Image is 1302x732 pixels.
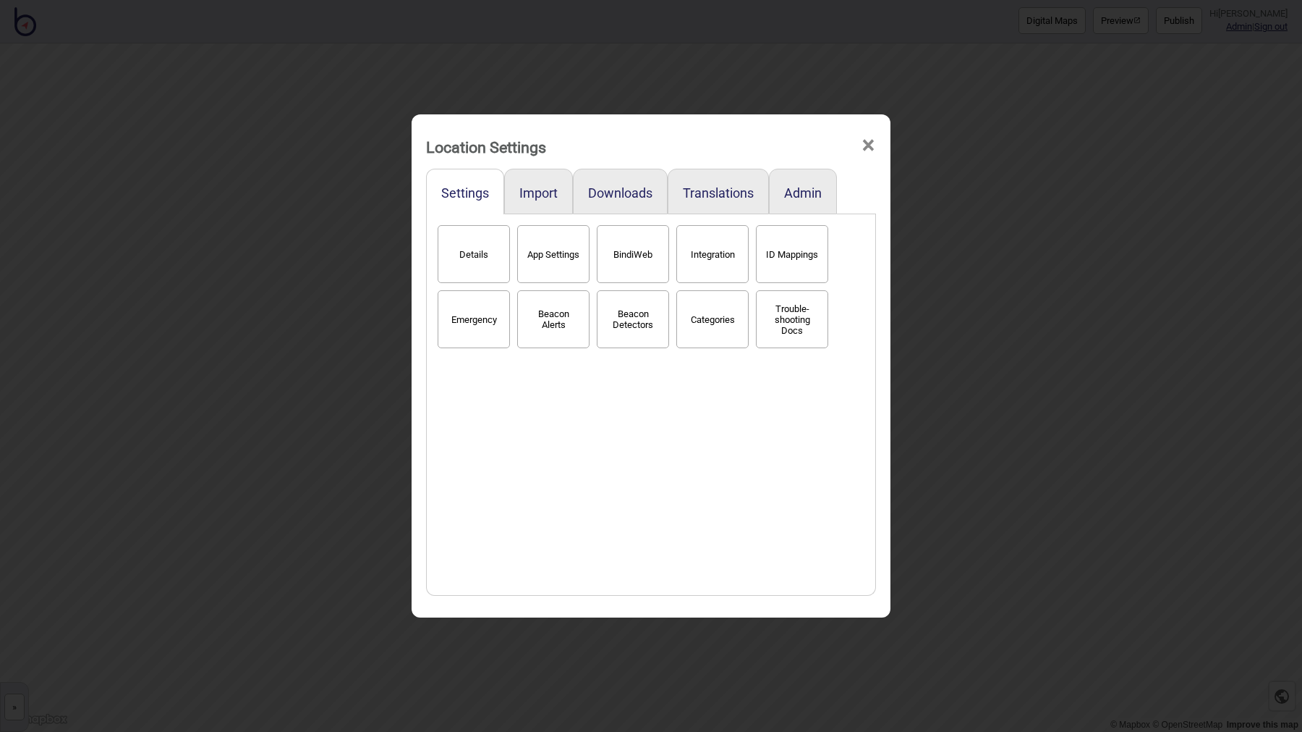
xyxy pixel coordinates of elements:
button: Admin [784,185,822,201]
button: Beacon Alerts [517,290,590,348]
button: Beacon Detectors [597,290,669,348]
button: Trouble-shooting Docs [756,290,828,348]
button: ID Mappings [756,225,828,283]
div: Location Settings [426,132,546,163]
span: × [861,122,876,169]
a: Trouble-shooting Docs [752,311,832,326]
a: Categories [673,311,752,326]
button: Translations [683,185,754,201]
button: Downloads [588,185,652,201]
button: App Settings [517,225,590,283]
button: Categories [676,290,749,348]
button: Settings [441,185,489,201]
button: Import [519,185,558,201]
button: Emergency [438,290,510,348]
button: Details [438,225,510,283]
button: BindiWeb [597,225,669,283]
button: Integration [676,225,749,283]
